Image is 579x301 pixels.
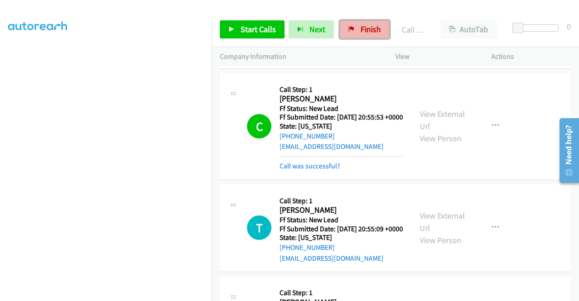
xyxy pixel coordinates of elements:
h5: State: [US_STATE] [280,233,403,242]
p: Call Completed [402,24,424,36]
button: AutoTab [441,20,497,38]
iframe: Resource Center [553,115,579,186]
h5: Ff Submitted Date: [DATE] 20:55:09 +0000 [280,225,403,234]
a: Start Calls [220,20,285,38]
a: View External Url [420,210,465,233]
p: Company Information [220,51,379,62]
a: View External Url [420,109,465,131]
h2: [PERSON_NAME] [280,205,403,215]
p: View [395,51,475,62]
button: Next [289,20,334,38]
h5: Call Step: 1 [280,85,403,94]
h5: Ff Submitted Date: [DATE] 20:55:53 +0000 [280,113,403,122]
a: View Person [420,235,461,245]
h2: [PERSON_NAME] [280,94,403,104]
div: The call is yet to be attempted [247,215,271,240]
a: [EMAIL_ADDRESS][DOMAIN_NAME] [280,142,384,151]
span: Next [309,24,325,34]
a: [PHONE_NUMBER] [280,132,335,140]
span: Start Calls [241,24,276,34]
a: Call was successful? [280,162,340,170]
p: Actions [491,51,571,62]
a: Finish [340,20,389,38]
h1: T [247,215,271,240]
h1: C [247,114,271,139]
h5: Call Step: 1 [280,288,403,297]
h5: Call Step: 1 [280,196,403,205]
h5: Ff Status: New Lead [280,215,403,225]
span: Finish [361,24,381,34]
div: Delay between calls (in seconds) [517,24,559,32]
a: [PHONE_NUMBER] [280,243,335,252]
h5: State: [US_STATE] [280,122,403,131]
h5: Ff Status: New Lead [280,104,403,113]
a: View Person [420,133,461,143]
div: 0 [567,20,571,33]
a: [EMAIL_ADDRESS][DOMAIN_NAME] [280,254,384,263]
